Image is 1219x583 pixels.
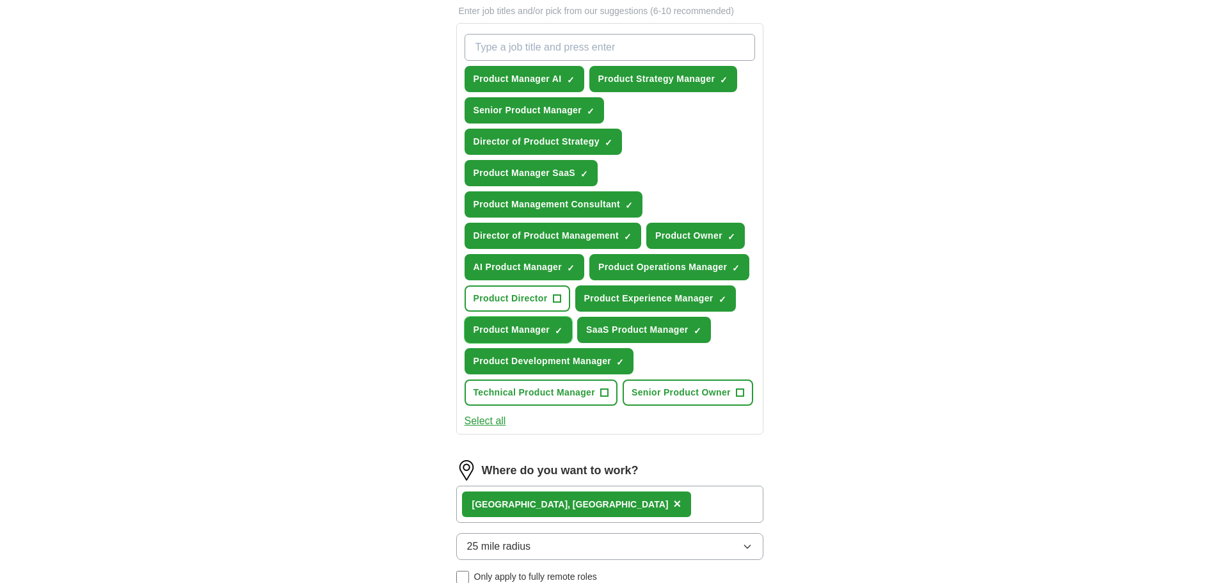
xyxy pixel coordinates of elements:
[465,66,584,92] button: Product Manager AI✓
[719,294,726,305] span: ✓
[589,254,749,280] button: Product Operations Manager✓
[456,533,763,560] button: 25 mile radius
[728,232,735,242] span: ✓
[465,97,605,124] button: Senior Product Manager✓
[584,292,713,305] span: Product Experience Manager
[465,413,506,429] button: Select all
[474,198,621,211] span: Product Management Consultant
[482,462,639,479] label: Where do you want to work?
[598,260,727,274] span: Product Operations Manager
[474,166,576,180] span: Product Manager SaaS
[465,254,585,280] button: AI Product Manager✓
[720,75,728,85] span: ✓
[577,317,711,343] button: SaaS Product Manager✓
[474,355,612,368] span: Product Development Manager
[465,285,570,312] button: Product Director
[465,129,622,155] button: Director of Product Strategy✓
[673,497,681,511] span: ×
[623,379,753,406] button: Senior Product Owner
[575,285,736,312] button: Product Experience Manager✓
[673,495,681,514] button: ×
[655,229,722,243] span: Product Owner
[694,326,701,336] span: ✓
[605,138,612,148] span: ✓
[465,34,755,61] input: Type a job title and press enter
[465,348,634,374] button: Product Development Manager✓
[474,104,582,117] span: Senior Product Manager
[474,292,548,305] span: Product Director
[632,386,731,399] span: Senior Product Owner
[646,223,745,249] button: Product Owner✓
[465,317,573,343] button: Product Manager✓
[555,326,562,336] span: ✓
[456,4,763,18] p: Enter job titles and/or pick from our suggestions (6-10 recommended)
[586,323,689,337] span: SaaS Product Manager
[625,200,633,211] span: ✓
[567,75,575,85] span: ✓
[465,379,618,406] button: Technical Product Manager
[474,323,550,337] span: Product Manager
[580,169,588,179] span: ✓
[456,460,477,481] img: location.png
[474,260,562,274] span: AI Product Manager
[732,263,740,273] span: ✓
[465,223,642,249] button: Director of Product Management✓
[587,106,594,116] span: ✓
[465,160,598,186] button: Product Manager SaaS✓
[474,386,596,399] span: Technical Product Manager
[567,263,575,273] span: ✓
[467,539,531,554] span: 25 mile radius
[589,66,738,92] button: Product Strategy Manager✓
[472,498,669,511] div: [GEOGRAPHIC_DATA], [GEOGRAPHIC_DATA]
[465,191,643,218] button: Product Management Consultant✓
[474,229,619,243] span: Director of Product Management
[474,135,600,148] span: Director of Product Strategy
[598,72,715,86] span: Product Strategy Manager
[616,357,624,367] span: ✓
[624,232,632,242] span: ✓
[474,72,562,86] span: Product Manager AI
